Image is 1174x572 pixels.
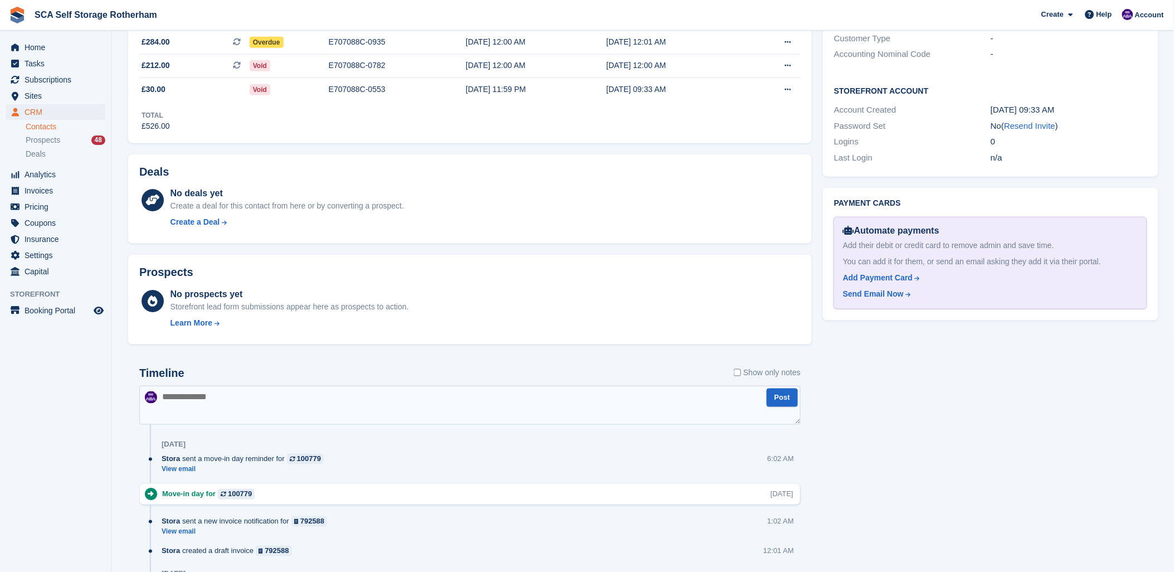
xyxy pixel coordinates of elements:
span: Insurance [25,231,91,247]
div: Accounting Nominal Code [834,48,991,61]
div: Send Email Now [843,288,904,300]
span: Help [1097,9,1112,20]
span: CRM [25,104,91,120]
div: Create a Deal [171,216,220,228]
div: Automate payments [843,224,1138,237]
span: Subscriptions [25,72,91,88]
div: Password Set [834,120,991,133]
div: Customer Type [834,32,991,45]
a: menu [6,303,105,318]
span: £212.00 [142,60,170,71]
a: SCA Self Storage Rotherham [30,6,162,24]
div: Create a deal for this contact from here or by converting a prospect. [171,200,404,212]
div: 792588 [300,516,324,527]
div: Add their debit or credit card to remove admin and save time. [843,240,1138,251]
div: Total [142,110,170,120]
span: £30.00 [142,84,165,95]
div: 100779 [228,489,252,500]
input: Show only notes [734,367,741,379]
h2: Deals [139,166,169,178]
div: [DATE] 12:00 AM [466,36,606,48]
h2: Timeline [139,367,184,380]
div: Add Payment Card [843,272,913,284]
div: Move-in day for [162,489,260,500]
img: Kelly Neesham [1122,9,1133,20]
a: Preview store [92,304,105,317]
span: Settings [25,248,91,263]
span: £284.00 [142,36,170,48]
a: Prospects 48 [26,134,105,146]
div: E707088C-0935 [329,36,466,48]
div: Logins [834,135,991,148]
a: menu [6,231,105,247]
div: You can add it for them, or send an email asking they add it via their portal. [843,256,1138,268]
h2: Payment cards [834,199,1147,208]
a: menu [6,264,105,279]
div: E707088C-0782 [329,60,466,71]
a: Deals [26,148,105,160]
span: Analytics [25,167,91,182]
div: 6:02 AM [767,454,794,464]
span: Coupons [25,215,91,231]
span: Deals [26,149,46,159]
div: sent a move-in day reminder for [162,454,329,464]
div: Last Login [834,152,991,164]
a: Add Payment Card [843,272,1133,284]
span: Home [25,40,91,55]
span: Booking Portal [25,303,91,318]
div: sent a new invoice notification for [162,516,333,527]
div: [DATE] 09:33 AM [991,104,1147,117]
img: Kelly Neesham [145,391,157,404]
div: No [991,120,1147,133]
a: 100779 [218,489,255,500]
div: [DATE] [162,440,186,449]
span: Invoices [25,183,91,198]
span: Prospects [26,135,60,146]
div: 0 [991,135,1147,148]
a: Create a Deal [171,216,404,228]
div: [DATE] 12:00 AM [606,60,746,71]
div: [DATE] 12:01 AM [606,36,746,48]
div: Learn More [171,317,212,329]
span: Account [1135,9,1164,21]
div: Account Created [834,104,991,117]
span: Pricing [25,199,91,215]
a: View email [162,527,333,537]
div: [DATE] 09:33 AM [606,84,746,95]
a: Contacts [26,122,105,132]
span: Stora [162,546,180,556]
div: 48 [91,135,105,145]
button: Post [767,389,798,407]
div: £526.00 [142,120,170,132]
span: Sites [25,88,91,104]
span: Storefront [10,289,111,300]
div: [DATE] [771,489,793,500]
a: Resend Invite [1004,121,1055,130]
a: menu [6,183,105,198]
a: View email [162,465,329,474]
h2: Prospects [139,266,193,279]
a: menu [6,40,105,55]
h2: Storefront Account [834,85,1147,96]
span: Capital [25,264,91,279]
a: Learn More [171,317,409,329]
div: Storefront lead form submissions appear here as prospects to action. [171,301,409,313]
span: Tasks [25,56,91,71]
a: menu [6,248,105,263]
img: stora-icon-8386f47178a22dfd0bd8f6a31ec36ba5ce8667c1dd55bd0f319d3a0aa187defe.svg [9,7,26,23]
div: No deals yet [171,187,404,200]
div: n/a [991,152,1147,164]
a: 792588 [256,546,292,556]
span: Stora [162,454,180,464]
div: 100779 [297,454,321,464]
span: Stora [162,516,180,527]
a: menu [6,104,105,120]
a: menu [6,88,105,104]
div: No prospects yet [171,288,409,301]
span: ( ) [1001,121,1058,130]
a: 792588 [291,516,328,527]
div: E707088C-0553 [329,84,466,95]
div: created a draft invoice [162,546,298,556]
div: - [991,32,1147,45]
a: menu [6,72,105,88]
